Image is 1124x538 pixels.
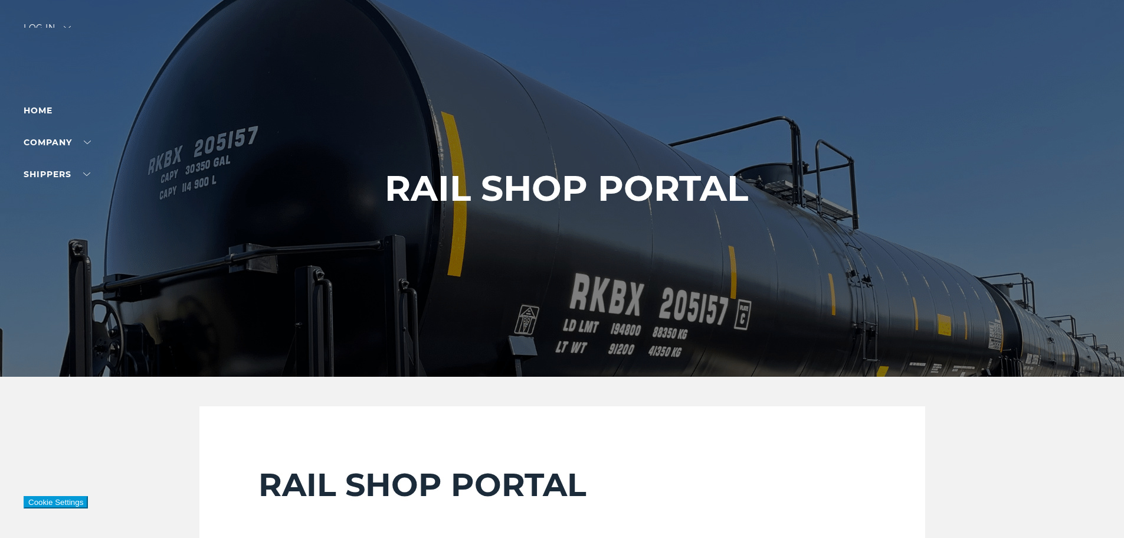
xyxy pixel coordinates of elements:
div: Log in [24,24,71,41]
a: Company [24,137,91,148]
img: arrow [64,26,71,30]
img: kbx logo [518,24,607,76]
h2: RAIL SHOP PORTAL [258,465,866,504]
a: SHIPPERS [24,169,90,180]
a: Home [24,105,53,116]
button: Cookie Settings [24,496,88,508]
h1: RAIL SHOP PORTAL [385,168,748,208]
